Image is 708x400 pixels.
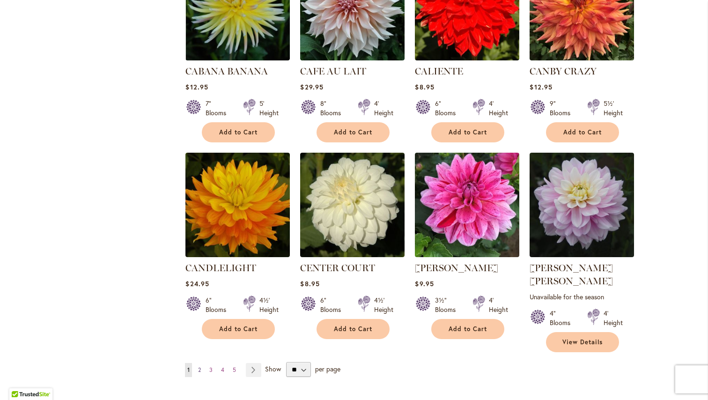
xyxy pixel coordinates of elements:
[449,325,487,333] span: Add to Cart
[259,296,279,314] div: 4½' Height
[202,122,275,142] button: Add to Cart
[265,364,281,373] span: Show
[415,279,434,288] span: $9.95
[546,332,619,352] a: View Details
[435,99,461,118] div: 6" Blooms
[185,82,208,91] span: $12.95
[300,53,405,62] a: Café Au Lait
[209,366,213,373] span: 3
[530,292,634,301] p: Unavailable for the season
[435,296,461,314] div: 3½" Blooms
[415,66,463,77] a: CALIENTE
[374,296,393,314] div: 4½' Height
[604,309,623,327] div: 4' Height
[219,363,227,377] a: 4
[185,53,290,62] a: CABANA BANANA
[196,363,203,377] a: 2
[489,296,508,314] div: 4' Height
[185,66,268,77] a: CABANA BANANA
[431,122,504,142] button: Add to Cart
[415,250,519,259] a: CHA CHING
[300,262,375,274] a: CENTER COURT
[207,363,215,377] a: 3
[334,128,372,136] span: Add to Cart
[221,366,224,373] span: 4
[185,250,290,259] a: CANDLELIGHT
[219,128,258,136] span: Add to Cart
[300,82,323,91] span: $29.95
[530,153,634,257] img: Charlotte Mae
[374,99,393,118] div: 4' Height
[300,66,366,77] a: CAFE AU LAIT
[530,53,634,62] a: Canby Crazy
[489,99,508,118] div: 4' Height
[415,82,434,91] span: $8.95
[604,99,623,118] div: 5½' Height
[259,99,279,118] div: 5' Height
[334,325,372,333] span: Add to Cart
[219,325,258,333] span: Add to Cart
[198,366,201,373] span: 2
[202,319,275,339] button: Add to Cart
[233,366,236,373] span: 5
[415,53,519,62] a: CALIENTE
[185,153,290,257] img: CANDLELIGHT
[530,262,613,287] a: [PERSON_NAME] [PERSON_NAME]
[320,296,347,314] div: 6" Blooms
[530,66,597,77] a: CANBY CRAZY
[550,99,576,118] div: 9" Blooms
[320,99,347,118] div: 8" Blooms
[562,338,603,346] span: View Details
[431,319,504,339] button: Add to Cart
[187,366,190,373] span: 1
[317,122,390,142] button: Add to Cart
[300,250,405,259] a: CENTER COURT
[546,122,619,142] button: Add to Cart
[449,128,487,136] span: Add to Cart
[530,250,634,259] a: Charlotte Mae
[415,153,519,257] img: CHA CHING
[317,319,390,339] button: Add to Cart
[185,279,209,288] span: $24.95
[185,262,256,274] a: CANDLELIGHT
[415,262,498,274] a: [PERSON_NAME]
[315,364,340,373] span: per page
[550,309,576,327] div: 4" Blooms
[300,153,405,257] img: CENTER COURT
[206,99,232,118] div: 7" Blooms
[530,82,552,91] span: $12.95
[563,128,602,136] span: Add to Cart
[7,367,33,393] iframe: Launch Accessibility Center
[206,296,232,314] div: 6" Blooms
[230,363,238,377] a: 5
[300,279,319,288] span: $8.95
